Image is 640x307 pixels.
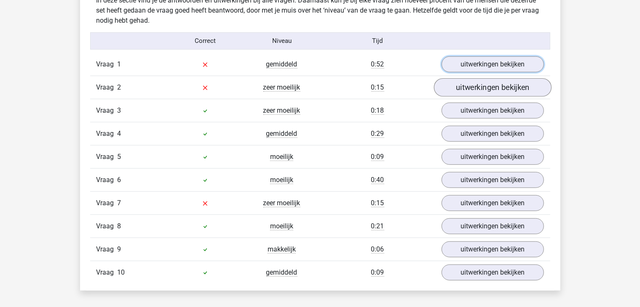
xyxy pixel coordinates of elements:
[371,83,384,92] span: 0:15
[118,176,121,184] span: 6
[96,267,118,278] span: Vraag
[118,222,121,230] span: 8
[96,221,118,231] span: Vraag
[371,153,384,161] span: 0:09
[167,36,244,46] div: Correct
[442,265,544,281] a: uitwerkingen bekijken
[371,245,384,254] span: 0:06
[118,153,121,161] span: 5
[118,268,125,276] span: 10
[96,59,118,69] span: Vraag
[118,245,121,253] span: 9
[442,241,544,257] a: uitwerkingen bekijken
[442,218,544,234] a: uitwerkingen bekijken
[118,130,121,138] span: 4
[118,83,121,91] span: 2
[442,103,544,119] a: uitwerkingen bekijken
[263,83,300,92] span: zeer moeilijk
[96,152,118,162] span: Vraag
[263,106,300,115] span: zeer moeilijk
[371,222,384,230] span: 0:21
[96,175,118,185] span: Vraag
[371,268,384,277] span: 0:09
[118,60,121,68] span: 1
[371,60,384,69] span: 0:52
[118,199,121,207] span: 7
[96,244,118,254] span: Vraag
[442,56,544,72] a: uitwerkingen bekijken
[263,199,300,207] span: zeer moeilijk
[371,106,384,115] span: 0:18
[270,153,293,161] span: moeilijk
[96,129,118,139] span: Vraag
[268,245,296,254] span: makkelijk
[442,195,544,211] a: uitwerkingen bekijken
[371,130,384,138] span: 0:29
[266,60,297,69] span: gemiddeld
[442,149,544,165] a: uitwerkingen bekijken
[442,172,544,188] a: uitwerkingen bekijken
[270,222,293,230] span: moeilijk
[442,126,544,142] a: uitwerkingen bekijken
[244,36,320,46] div: Niveau
[266,268,297,277] span: gemiddeld
[266,130,297,138] span: gemiddeld
[434,78,551,97] a: uitwerkingen bekijken
[371,176,384,184] span: 0:40
[118,106,121,114] span: 3
[371,199,384,207] span: 0:15
[96,82,118,93] span: Vraag
[270,176,293,184] span: moeilijk
[96,106,118,116] span: Vraag
[96,198,118,208] span: Vraag
[320,36,435,46] div: Tijd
